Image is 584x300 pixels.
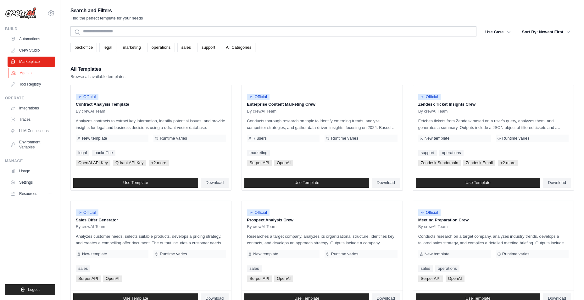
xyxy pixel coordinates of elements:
[8,68,56,78] a: Agents
[76,217,226,223] p: Sales Offer Generator
[76,150,89,156] a: legal
[425,252,449,257] span: New template
[8,126,55,136] a: LLM Connections
[160,252,187,257] span: Runtime varies
[70,65,125,74] h2: All Templates
[76,109,105,114] span: By crewAI Team
[418,109,448,114] span: By crewAI Team
[147,43,175,52] a: operations
[247,160,272,166] span: Serper API
[99,43,116,52] a: legal
[70,74,125,80] p: Browse all available templates
[331,136,358,141] span: Runtime varies
[76,160,110,166] span: OpenAI API Key
[253,252,278,257] span: New template
[416,178,541,188] a: Use Template
[8,177,55,187] a: Settings
[82,136,107,141] span: New template
[435,265,459,272] a: operations
[418,160,461,166] span: Zendesk Subdomain
[76,265,90,272] a: sales
[206,180,224,185] span: Download
[92,150,115,156] a: backoffice
[76,224,105,229] span: By crewAI Team
[76,118,226,131] p: Analyzes contracts to extract key information, identify potential issues, and provide insights fo...
[331,252,358,257] span: Runtime varies
[481,26,514,38] button: Use Case
[8,137,55,152] a: Environment Variables
[247,265,261,272] a: sales
[8,103,55,113] a: Integrations
[76,209,98,216] span: Official
[502,136,530,141] span: Runtime varies
[70,15,143,21] p: Find the perfect template for your needs
[247,94,270,100] span: Official
[5,26,55,31] div: Build
[113,160,146,166] span: Qdrant API Key
[5,284,55,295] button: Logout
[518,26,574,38] button: Sort By: Newest First
[372,178,400,188] a: Download
[253,136,267,141] span: 7 users
[418,265,433,272] a: sales
[70,6,143,15] h2: Search and Filters
[274,275,293,282] span: OpenAI
[418,150,437,156] a: support
[5,7,36,19] img: Logo
[19,191,37,196] span: Resources
[177,43,195,52] a: sales
[247,275,272,282] span: Serper API
[8,166,55,176] a: Usage
[8,114,55,125] a: Traces
[425,136,449,141] span: New template
[418,275,443,282] span: Serper API
[28,287,40,292] span: Logout
[8,45,55,55] a: Crew Studio
[119,43,145,52] a: marketing
[418,94,441,100] span: Official
[5,96,55,101] div: Operate
[463,160,495,166] span: Zendesk Email
[543,178,571,188] a: Download
[498,160,518,166] span: +2 more
[149,160,169,166] span: +2 more
[5,158,55,164] div: Manage
[418,224,448,229] span: By crewAI Team
[222,43,255,52] a: All Categories
[76,101,226,108] p: Contract Analysis Template
[201,178,229,188] a: Download
[76,233,226,246] p: Analyzes customer needs, selects suitable products, develops a pricing strategy, and creates a co...
[197,43,219,52] a: support
[418,101,569,108] p: Zendesk Ticket Insights Crew
[82,252,107,257] span: New template
[274,160,293,166] span: OpenAI
[446,275,464,282] span: OpenAI
[247,150,270,156] a: marketing
[160,136,187,141] span: Runtime varies
[247,109,276,114] span: By crewAI Team
[70,43,97,52] a: backoffice
[244,178,369,188] a: Use Template
[8,189,55,199] button: Resources
[548,180,566,185] span: Download
[247,101,397,108] p: Enterprise Content Marketing Crew
[247,217,397,223] p: Prospect Analysis Crew
[8,79,55,89] a: Tool Registry
[502,252,530,257] span: Runtime varies
[247,209,270,216] span: Official
[247,233,397,246] p: Researches a target company, analyzes its organizational structure, identifies key contacts, and ...
[123,180,148,185] span: Use Template
[76,275,101,282] span: Serper API
[418,209,441,216] span: Official
[418,118,569,131] p: Fetches tickets from Zendesk based on a user's query, analyzes them, and generates a summary. Out...
[76,94,98,100] span: Official
[377,180,395,185] span: Download
[247,224,276,229] span: By crewAI Team
[465,180,490,185] span: Use Template
[294,180,319,185] span: Use Template
[439,150,464,156] a: operations
[8,57,55,67] a: Marketplace
[73,178,198,188] a: Use Template
[103,275,122,282] span: OpenAI
[418,217,569,223] p: Meeting Preparation Crew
